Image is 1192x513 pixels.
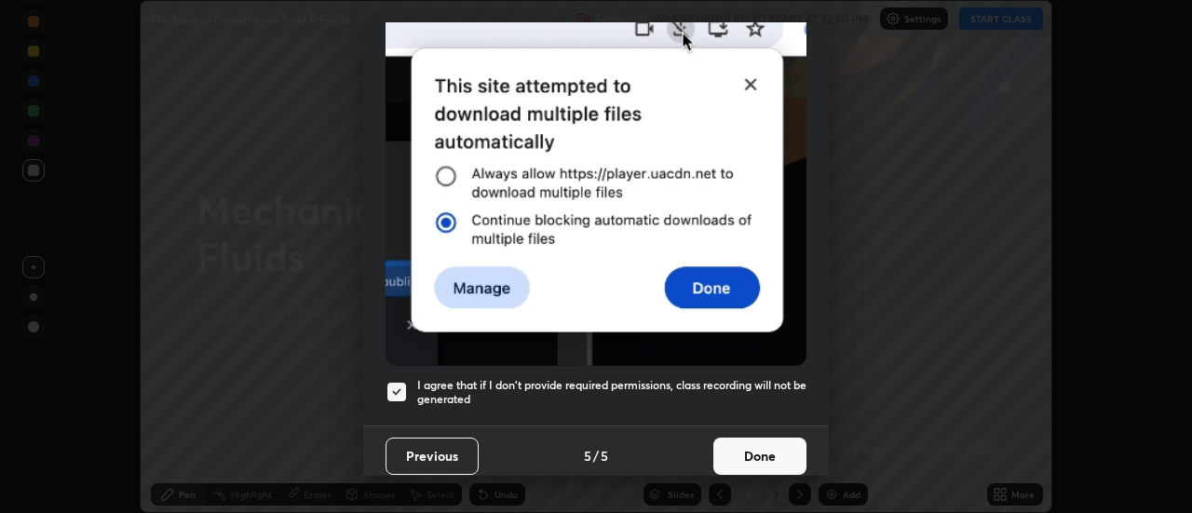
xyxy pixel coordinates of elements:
h4: 5 [584,446,591,466]
h4: / [593,446,599,466]
h4: 5 [601,446,608,466]
h5: I agree that if I don't provide required permissions, class recording will not be generated [417,378,806,407]
button: Done [713,438,806,475]
button: Previous [386,438,479,475]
